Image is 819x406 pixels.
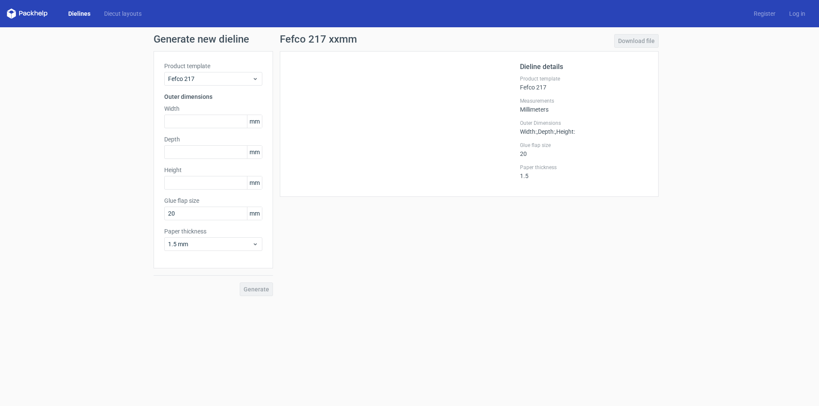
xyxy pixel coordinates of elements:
[247,146,262,158] span: mm
[61,9,97,18] a: Dielines
[164,135,262,144] label: Depth
[164,92,262,101] h3: Outer dimensions
[520,62,648,72] h2: Dieline details
[520,128,537,135] span: Width :
[520,75,648,82] label: Product template
[520,164,648,179] div: 1.5
[168,75,252,83] span: Fefco 217
[164,62,262,70] label: Product template
[520,142,648,149] label: Glue flap size
[555,128,575,135] span: , Height :
[247,115,262,128] span: mm
[164,104,262,113] label: Width
[782,9,812,18] a: Log in
[520,164,648,171] label: Paper thickness
[520,75,648,91] div: Fefco 217
[747,9,782,18] a: Register
[520,98,648,104] label: Measurements
[520,120,648,127] label: Outer Dimensions
[537,128,555,135] span: , Depth :
[97,9,148,18] a: Diecut layouts
[164,166,262,174] label: Height
[164,196,262,205] label: Glue flap size
[520,142,648,157] div: 20
[154,34,665,44] h1: Generate new dieline
[280,34,357,44] h1: Fefco 217 xxmm
[247,176,262,189] span: mm
[520,98,648,113] div: Millimeters
[168,240,252,248] span: 1.5 mm
[247,207,262,220] span: mm
[164,227,262,236] label: Paper thickness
